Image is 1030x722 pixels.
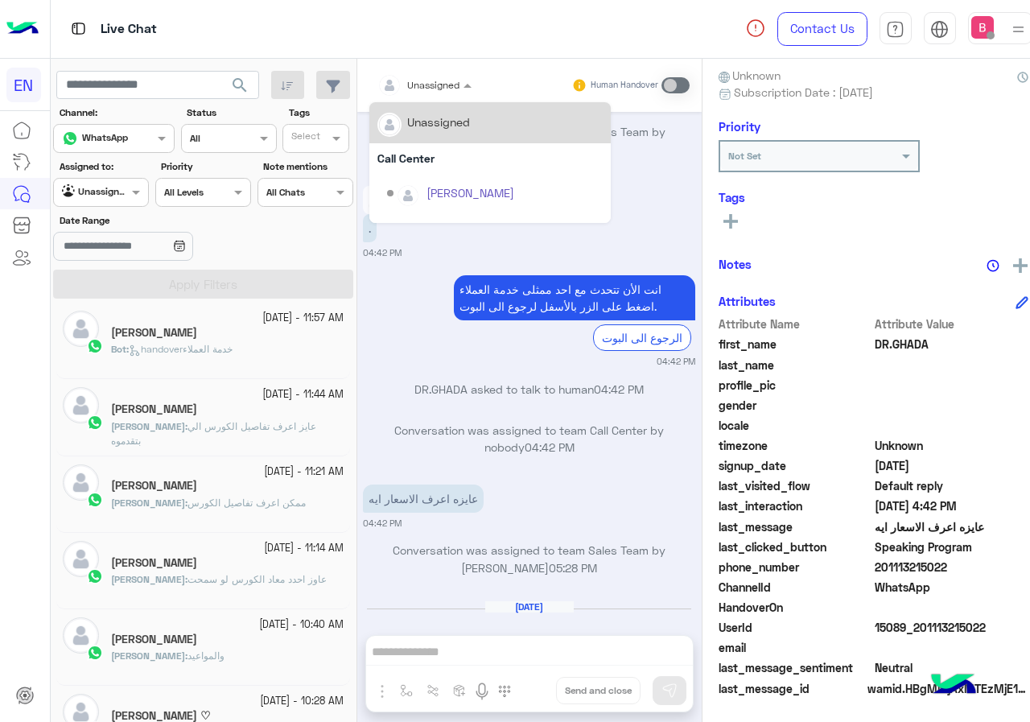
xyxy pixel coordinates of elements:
[719,67,781,84] span: Unknown
[719,497,872,514] span: last_interaction
[111,556,197,570] h5: Mohamed Yaser
[875,397,1028,414] span: null
[925,658,982,714] img: hulul-logo.png
[60,105,173,120] label: Channel:
[719,357,872,373] span: last_name
[719,518,872,535] span: last_message
[63,617,99,654] img: defaultAdmin.png
[53,270,353,299] button: Apply Filters
[129,343,233,355] span: handoverخدمة العملاء
[719,417,872,434] span: locale
[875,336,1028,353] span: DR.GHADA
[719,437,872,454] span: timezone
[363,246,402,259] small: 04:42 PM
[111,633,197,646] h5: Ahmed Tarek
[111,497,187,509] b: :
[875,619,1028,636] span: 15089_201113215022
[719,599,872,616] span: HandoverOn
[111,479,197,493] h5: مصطفى بهنسي
[262,387,344,402] small: [DATE] - 11:44 AM
[719,477,872,494] span: last_visited_flow
[875,437,1028,454] span: Unknown
[111,420,185,432] span: [PERSON_NAME]
[187,573,327,585] span: عاوز احدد معاد الكورس لو سمحت
[187,105,274,120] label: Status
[875,559,1028,576] span: 201113215022
[556,677,641,704] button: Send and close
[161,159,249,174] label: Priority
[289,129,320,147] div: Select
[867,680,1028,697] span: wamid.HBgMMjAxMTEzMjE1MDIyFQIAEhggQUMzOTE5MEEyNEQyQUNBRDlGNjlCNkE3Rjg0MEUzRjEA
[369,102,611,223] ng-dropdown-panel: Options list
[187,497,306,509] span: ممكن اعرف تفاصيل الكورس
[363,422,695,456] p: Conversation was assigned to team Call Center by nobody
[734,84,873,101] span: Subscription Date : [DATE]
[259,617,344,633] small: [DATE] - 10:40 AM
[363,186,447,214] p: 28/9/2025, 4:42 PM
[369,143,611,173] div: Call Center
[398,185,418,206] img: defaultAdmin.png
[719,639,872,656] span: email
[875,659,1028,676] span: 0
[101,19,157,40] p: Live Chat
[880,12,912,46] a: tab
[63,541,99,577] img: defaultAdmin.png
[1013,258,1028,273] img: add
[426,184,514,201] div: [PERSON_NAME]
[111,326,197,340] h5: Reham Taher
[60,213,249,228] label: Date Range
[379,114,400,135] img: defaultAdmin.png
[719,336,872,353] span: first_name
[593,324,691,351] div: الرجوع الى البوت
[719,119,760,134] h6: Priority
[719,316,872,332] span: Attribute Name
[363,542,695,576] p: Conversation was assigned to team Sales Team by [PERSON_NAME]
[728,150,761,162] b: Not Set
[220,71,260,105] button: search
[875,457,1028,474] span: 2025-09-28T00:27:14.909Z
[875,579,1028,596] span: 2
[525,440,575,454] span: 04:42 PM
[719,294,776,308] h6: Attributes
[111,573,187,585] b: :
[549,561,597,575] span: 05:28 PM
[875,497,1028,514] span: 2025-09-28T13:42:48.634Z
[264,541,344,556] small: [DATE] - 11:14 AM
[407,113,470,130] div: Unassigned
[87,492,103,508] img: WhatsApp
[875,599,1028,616] span: null
[63,387,99,423] img: defaultAdmin.png
[719,377,872,394] span: profile_pic
[719,559,872,576] span: phone_number
[591,79,658,92] small: Human Handover
[719,397,872,414] span: gender
[263,159,351,174] label: Note mentions
[719,680,864,697] span: last_message_id
[63,464,99,501] img: defaultAdmin.png
[875,477,1028,494] span: Default reply
[87,645,103,661] img: WhatsApp
[111,573,185,585] span: [PERSON_NAME]
[111,420,187,432] b: :
[60,159,147,174] label: Assigned to:
[719,257,752,271] h6: Notes
[111,650,187,662] b: :
[6,12,39,46] img: Logo
[719,579,872,596] span: ChannelId
[87,568,103,584] img: WhatsApp
[6,68,41,102] div: EN
[363,381,695,398] p: DR.GHADA asked to talk to human
[875,538,1028,555] span: Speaking Program
[111,420,316,447] span: عايز اعرف تفاصيل الكورس الي بتقدموه
[187,650,225,662] span: والمواعيد
[363,214,377,242] p: 28/9/2025, 4:42 PM
[264,464,344,480] small: [DATE] - 11:21 AM
[657,355,695,368] small: 04:42 PM
[407,79,459,91] span: Unassigned
[719,538,872,555] span: last_clicked_button
[875,417,1028,434] span: null
[111,402,197,416] h5: محمد مصطفى
[719,619,872,636] span: UserId
[777,12,867,46] a: Contact Us
[63,311,99,347] img: defaultAdmin.png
